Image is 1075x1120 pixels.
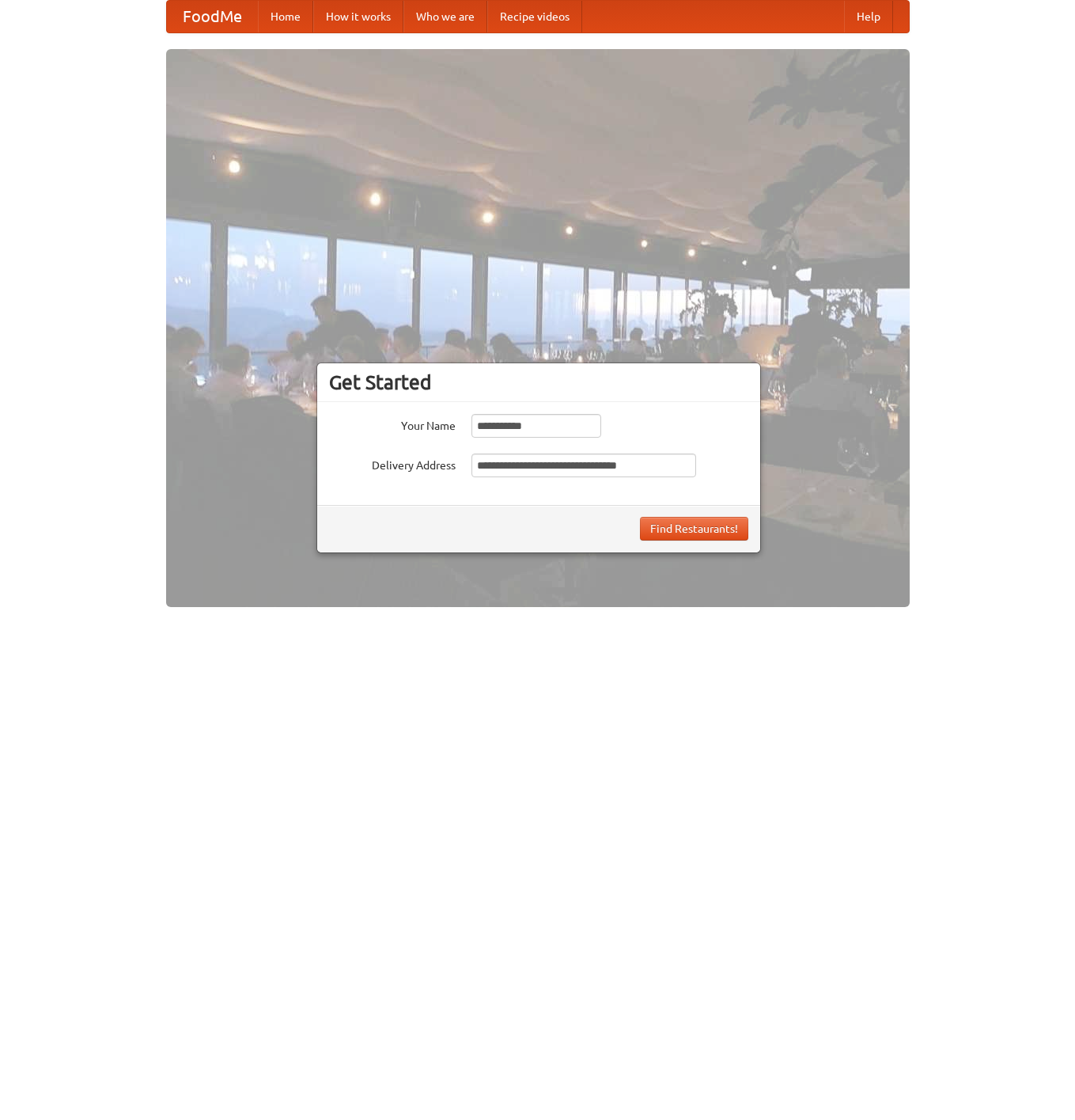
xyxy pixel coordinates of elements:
label: Your Name [329,414,456,434]
button: Find Restaurants! [640,517,748,541]
a: Who we are [403,1,487,32]
a: FoodMe [167,1,258,32]
a: Home [258,1,313,32]
label: Delivery Address [329,454,456,473]
a: Help [844,1,893,32]
h3: Get Started [329,370,748,394]
a: Recipe videos [487,1,582,32]
a: How it works [313,1,403,32]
